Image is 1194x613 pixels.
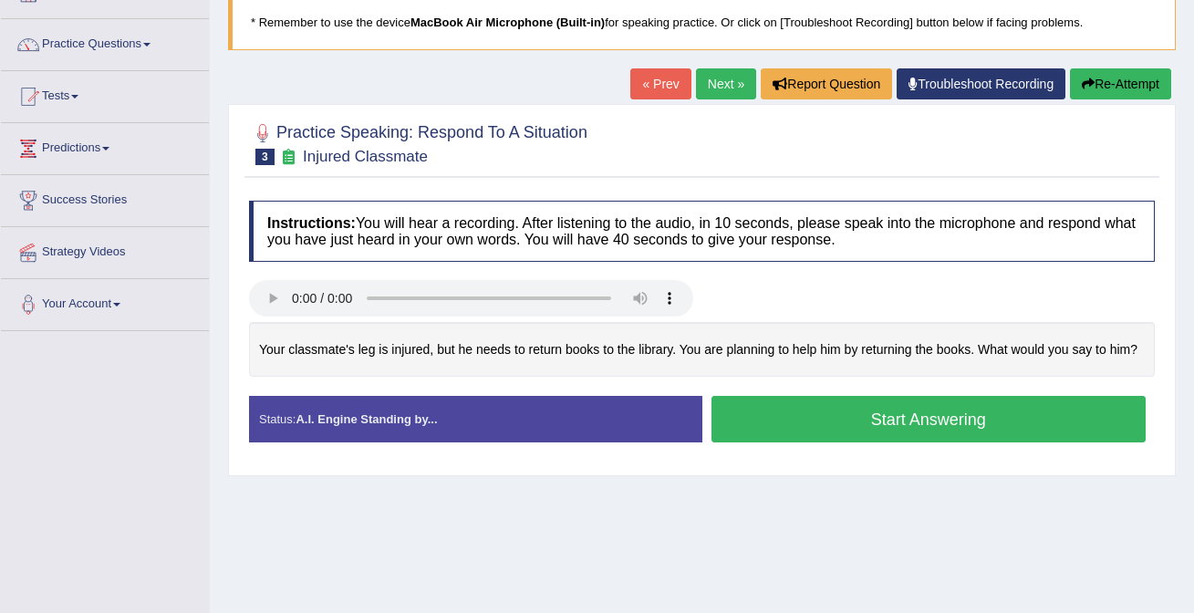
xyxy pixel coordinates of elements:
h2: Practice Speaking: Respond To A Situation [249,119,587,165]
button: Start Answering [711,396,1147,442]
span: 3 [255,149,275,165]
a: Next » [696,68,756,99]
a: Troubleshoot Recording [897,68,1065,99]
a: Strategy Videos [1,227,209,273]
a: « Prev [630,68,690,99]
a: Predictions [1,123,209,169]
a: Success Stories [1,175,209,221]
small: Injured Classmate [303,148,428,165]
button: Re-Attempt [1070,68,1171,99]
div: Your classmate's leg is injured, but he needs to return books to the library. You are planning to... [249,322,1155,378]
strong: A.I. Engine Standing by... [296,412,437,426]
b: Instructions: [267,215,356,231]
small: Exam occurring question [279,149,298,166]
a: Practice Questions [1,19,209,65]
button: Report Question [761,68,892,99]
div: Status: [249,396,702,442]
h4: You will hear a recording. After listening to the audio, in 10 seconds, please speak into the mic... [249,201,1155,262]
b: MacBook Air Microphone (Built-in) [410,16,605,29]
a: Your Account [1,279,209,325]
a: Tests [1,71,209,117]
